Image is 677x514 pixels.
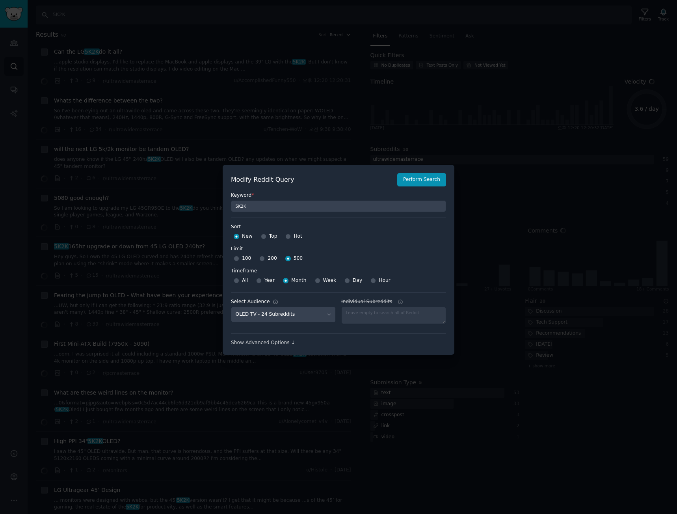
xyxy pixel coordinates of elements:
[242,233,253,240] span: New
[269,233,277,240] span: Top
[231,298,270,305] div: Select Audience
[231,175,393,185] h2: Modify Reddit Query
[231,192,446,199] label: Keyword
[341,298,446,305] label: Individual Subreddits
[268,255,277,262] span: 200
[291,277,306,284] span: Month
[294,233,302,240] span: Hot
[231,200,446,212] input: Keyword to search on Reddit
[264,277,275,284] span: Year
[231,246,243,253] div: Limit
[231,339,446,346] div: Show Advanced Options ↓
[231,265,446,275] label: Timeframe
[379,277,391,284] span: Hour
[231,223,446,231] label: Sort
[323,277,337,284] span: Week
[397,173,446,186] button: Perform Search
[242,277,248,284] span: All
[353,277,362,284] span: Day
[294,255,303,262] span: 500
[242,255,251,262] span: 100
